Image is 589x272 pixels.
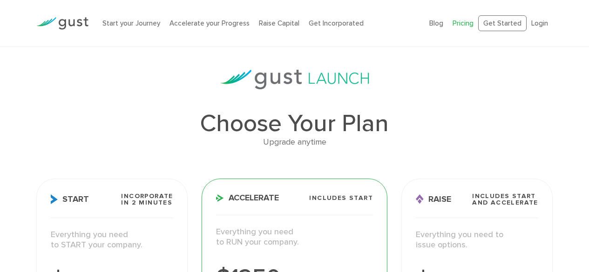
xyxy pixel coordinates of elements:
[36,136,553,149] div: Upgrade anytime
[453,19,474,27] a: Pricing
[416,230,538,251] p: Everything you need to issue options.
[36,112,553,136] h1: Choose Your Plan
[216,227,373,248] p: Everything you need to RUN your company.
[51,194,58,204] img: Start Icon X2
[472,193,538,206] span: Includes START and ACCELERATE
[216,194,279,202] span: Accelerate
[121,193,173,206] span: Incorporate in 2 Minutes
[478,15,527,32] a: Get Started
[36,17,88,30] img: Gust Logo
[309,195,373,201] span: Includes START
[531,19,548,27] a: Login
[51,230,173,251] p: Everything you need to START your company.
[220,70,369,89] img: gust-launch-logos.svg
[259,19,299,27] a: Raise Capital
[102,19,160,27] a: Start your Journey
[416,194,424,204] img: Raise Icon
[429,19,443,27] a: Blog
[216,194,224,202] img: Accelerate Icon
[416,194,451,204] span: Raise
[51,194,89,204] span: Start
[309,19,364,27] a: Get Incorporated
[169,19,250,27] a: Accelerate your Progress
